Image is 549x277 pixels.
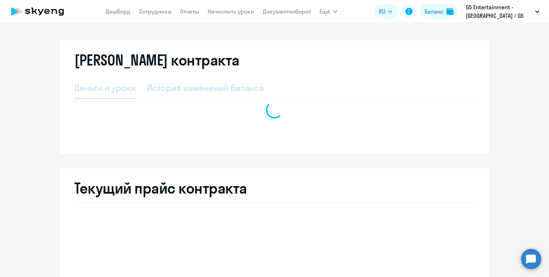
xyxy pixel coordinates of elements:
p: G5 Entertainment - [GEOGRAPHIC_DATA] / G5 Holdings LTD, G5 Ent - LT [466,3,532,20]
img: balance [446,8,454,15]
a: Отчеты [180,8,199,15]
span: RU [379,7,385,16]
a: Начислить уроки [208,8,254,15]
button: Ещё [320,4,337,19]
a: Сотрудники [139,8,172,15]
button: Балансbalance [420,4,458,19]
div: Баланс [425,7,444,16]
button: RU [374,4,397,19]
a: Дашборд [105,8,130,15]
h2: Текущий прайс контракта [74,180,475,197]
span: Ещё [320,7,330,16]
button: G5 Entertainment - [GEOGRAPHIC_DATA] / G5 Holdings LTD, G5 Ent - LT [462,3,543,20]
a: Документооборот [263,8,311,15]
h2: [PERSON_NAME] контракта [74,52,239,69]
